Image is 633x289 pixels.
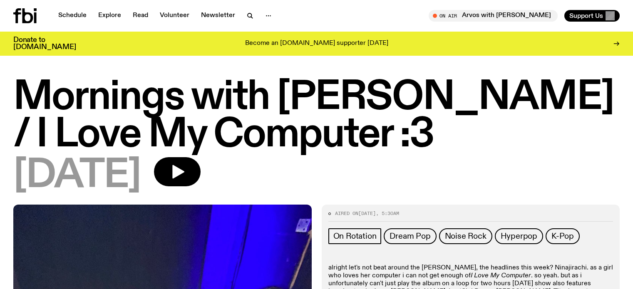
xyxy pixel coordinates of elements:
[501,232,537,241] span: Hyperpop
[495,228,543,244] a: Hyperpop
[196,10,240,22] a: Newsletter
[564,10,620,22] button: Support Us
[551,232,574,241] span: K-Pop
[471,272,531,279] em: I Love My Computer
[439,228,492,244] a: Noise Rock
[390,232,430,241] span: Dream Pop
[155,10,194,22] a: Volunteer
[13,79,620,154] h1: Mornings with [PERSON_NAME] / I Love My Computer :3
[569,12,603,20] span: Support Us
[384,228,436,244] a: Dream Pop
[429,10,558,22] button: On AirArvos with [PERSON_NAME]
[128,10,153,22] a: Read
[445,232,487,241] span: Noise Rock
[245,40,388,47] p: Become an [DOMAIN_NAME] supporter [DATE]
[328,228,382,244] a: On Rotation
[13,157,141,195] span: [DATE]
[438,12,554,19] span: Tune in live
[376,210,399,217] span: , 5:30am
[53,10,92,22] a: Schedule
[13,37,76,51] h3: Donate to [DOMAIN_NAME]
[546,228,580,244] a: K-Pop
[335,210,358,217] span: Aired on
[93,10,126,22] a: Explore
[358,210,376,217] span: [DATE]
[333,232,377,241] span: On Rotation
